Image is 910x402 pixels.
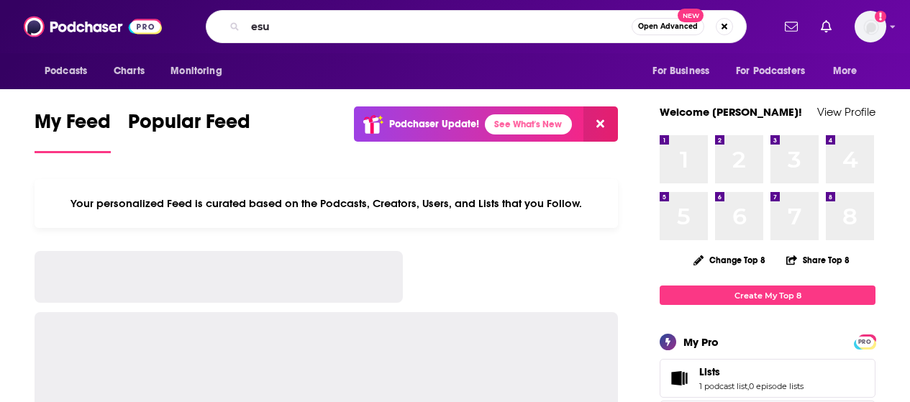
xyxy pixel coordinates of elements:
span: Lists [699,365,720,378]
span: Monitoring [170,61,222,81]
a: Create My Top 8 [660,285,875,305]
a: See What's New [485,114,572,134]
span: More [833,61,857,81]
button: Share Top 8 [786,246,850,274]
span: Popular Feed [128,109,250,142]
div: Search podcasts, credits, & more... [206,10,747,43]
div: Your personalized Feed is curated based on the Podcasts, Creators, Users, and Lists that you Follow. [35,179,618,228]
a: Lists [699,365,804,378]
a: PRO [856,336,873,347]
a: Lists [665,368,693,388]
span: Logged in as WPubPR1 [855,11,886,42]
span: New [678,9,704,22]
a: 0 episode lists [749,381,804,391]
button: open menu [35,58,106,85]
button: open menu [642,58,727,85]
span: For Podcasters [736,61,805,81]
button: Open AdvancedNew [632,18,704,35]
button: Show profile menu [855,11,886,42]
input: Search podcasts, credits, & more... [245,15,632,38]
span: Podcasts [45,61,87,81]
a: My Feed [35,109,111,153]
span: , [747,381,749,391]
span: Lists [660,359,875,398]
img: Podchaser - Follow, Share and Rate Podcasts [24,13,162,40]
button: open menu [823,58,875,85]
button: Change Top 8 [685,251,774,269]
span: For Business [652,61,709,81]
p: Podchaser Update! [389,118,479,130]
a: View Profile [817,105,875,119]
a: 1 podcast list [699,381,747,391]
svg: Add a profile image [875,11,886,22]
button: open menu [160,58,240,85]
div: My Pro [683,335,719,349]
span: Charts [114,61,145,81]
img: User Profile [855,11,886,42]
a: Show notifications dropdown [779,14,804,39]
span: Open Advanced [638,23,698,30]
a: Welcome [PERSON_NAME]! [660,105,802,119]
span: My Feed [35,109,111,142]
a: Popular Feed [128,109,250,153]
button: open menu [727,58,826,85]
a: Charts [104,58,153,85]
a: Show notifications dropdown [815,14,837,39]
